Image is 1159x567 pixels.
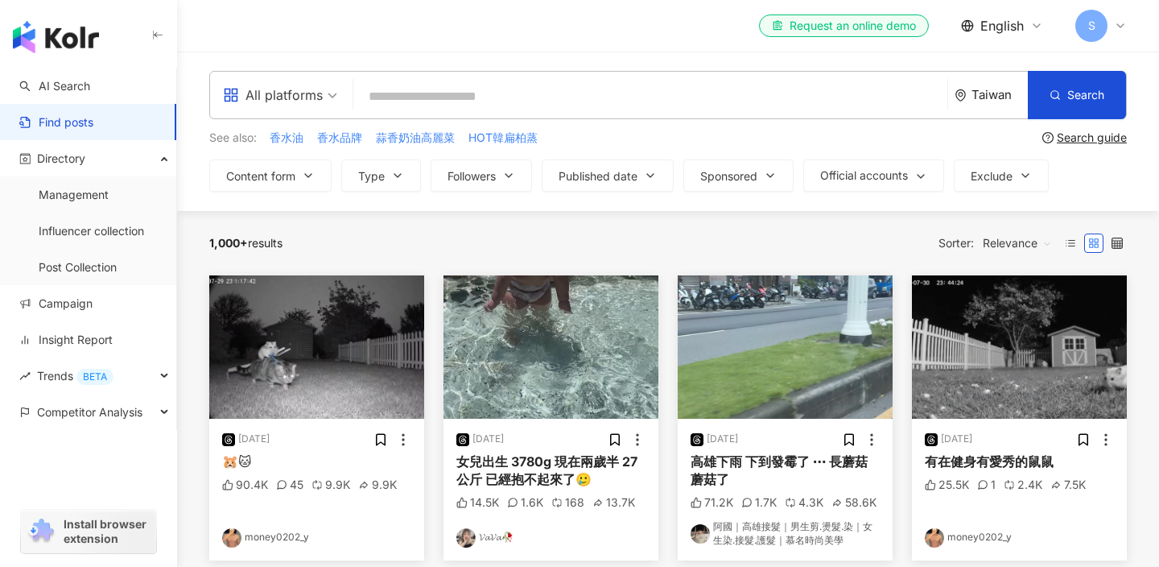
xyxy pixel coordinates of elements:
img: post-image [678,275,893,419]
div: Search guide [1057,131,1127,144]
div: 168 [551,495,584,511]
a: Influencer collection [39,223,144,239]
a: Find posts [19,114,93,130]
button: Sponsored [683,159,794,192]
div: [DATE] [238,432,270,446]
a: Management [39,187,109,203]
div: 4.3K [785,495,823,511]
a: searchAI Search [19,78,90,94]
span: question-circle [1042,132,1054,143]
span: rise [19,370,31,382]
div: 14.5K [456,495,499,511]
div: 有在健身有愛秀的鼠鼠 [925,453,1114,470]
img: chrome extension [26,519,56,544]
img: post-image [912,275,1127,419]
div: 45 [276,477,303,493]
span: S [1088,17,1095,35]
button: Type [341,159,421,192]
a: Insight Report [19,332,113,348]
button: Followers [431,159,532,192]
a: KOL Avatar𝓥𝓪𝓥𝓪🥀 [456,528,645,548]
button: 香水油 [269,129,304,147]
a: chrome extensionInstall browser extension [21,510,156,553]
div: 1.6K [507,495,543,511]
div: 女兒出生 3780g 現在兩歲半 27公斤 已經抱不起來了🥲 [456,453,645,489]
div: [DATE] [707,432,738,446]
div: 58.6K [831,495,876,511]
img: KOL Avatar [691,524,710,544]
img: KOL Avatar [222,528,241,548]
a: Post Collection [39,259,117,275]
button: Official accounts [803,159,944,192]
button: Search [1028,71,1126,119]
div: 🐹🐱 [222,453,411,470]
span: Sponsored [700,170,757,183]
span: Type [358,170,385,183]
span: Content form [226,170,295,183]
img: KOL Avatar [456,528,476,548]
div: BETA [76,369,113,385]
span: 蒜香奶油高麗菜 [376,130,455,146]
img: post-image [209,275,424,419]
span: Trends [37,358,113,394]
img: KOL Avatar [925,528,944,548]
button: 蒜香奶油高麗菜 [375,129,456,147]
span: Published date [559,170,637,183]
span: Official accounts [820,169,908,182]
span: Install browser extension [64,517,151,546]
a: KOL Avatarmoney0202_y [222,528,411,548]
div: 9.9K [358,477,397,493]
span: Search [1067,89,1104,101]
div: All platforms [223,82,323,108]
div: 高雄下雨 下到發霉了 ⋯ 長蘑菇蘑菇了 [691,453,880,489]
div: [DATE] [941,432,972,446]
div: 9.9K [311,477,350,493]
button: Exclude [954,159,1049,192]
img: post-image [443,275,658,419]
button: 香水品牌 [316,129,363,147]
span: Followers [448,170,496,183]
div: [DATE] [472,432,504,446]
img: logo [13,21,99,53]
span: Competitor Analysis [37,394,142,430]
span: Exclude [971,170,1013,183]
div: 7.5K [1050,477,1086,493]
div: 2.4K [1004,477,1042,493]
a: Campaign [19,296,93,312]
a: KOL Avatarmoney0202_y [925,528,1114,548]
span: 香水油 [270,130,303,146]
button: Published date [542,159,674,192]
span: 香水品牌 [317,130,362,146]
a: KOL Avatar阿國｜高雄接髮｜男生剪.燙髮.染｜女生染.接髮.護髮｜慕名時尚美學 [691,520,880,548]
button: HOT韓扁柏蒸 [468,129,538,147]
a: Request an online demo [759,14,929,37]
span: Relevance [983,230,1052,256]
span: See also: [209,130,257,146]
div: 71.2K [691,495,733,511]
span: 1,000+ [209,236,248,250]
div: 25.5K [925,477,969,493]
div: 1.7K [741,495,777,511]
span: HOT韓扁柏蒸 [468,130,538,146]
span: English [980,17,1024,35]
div: 90.4K [222,477,268,493]
span: appstore [223,87,239,103]
div: 13.7K [592,495,635,511]
div: results [209,237,283,250]
button: Content form [209,159,332,192]
span: environment [955,89,967,101]
div: 1 [977,477,996,493]
div: Sorter: [938,230,1061,256]
div: Request an online demo [772,18,916,34]
div: Taiwan [971,88,1028,101]
span: Directory [37,140,85,176]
